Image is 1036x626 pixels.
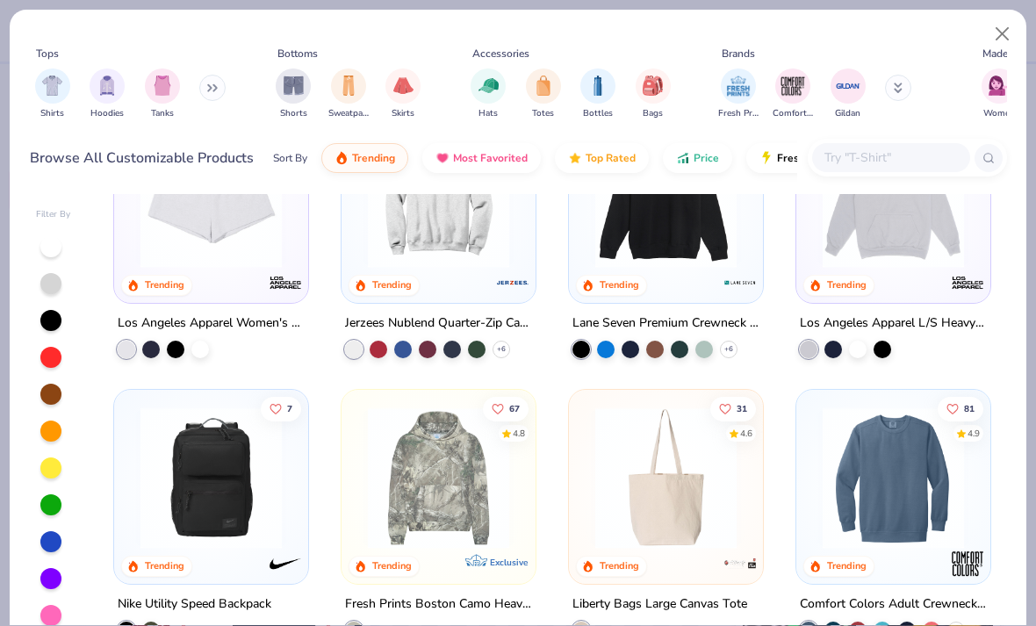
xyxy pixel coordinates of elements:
img: 6531d6c5-84f2-4e2d-81e4-76e2114e47c4 [814,126,973,268]
img: Bags Image [643,76,662,96]
div: filter for Tanks [145,68,180,120]
img: Liberty Bags logo [723,546,758,581]
img: Skirts Image [393,76,414,96]
img: 18a346f4-066a-4ba1-bd8c-7160f2b46754 [586,407,745,549]
button: filter button [982,68,1017,120]
span: + 6 [497,344,506,355]
span: Women [983,107,1015,120]
img: Shirts Image [42,76,62,96]
img: 28bc0d45-805b-48d6-b7de-c789025e6b70 [359,407,518,549]
div: filter for Totes [526,68,561,120]
button: Fresh Prints Flash [746,143,949,173]
div: 4.6 [740,427,752,440]
div: Comfort Colors Adult Crewneck Sweatshirt [800,594,987,615]
span: Fresh Prints Flash [777,151,867,165]
img: a81cae28-23d5-4574-8f74-712c9fc218bb [586,126,745,268]
img: Hoodies Image [97,76,117,96]
div: filter for Shirts [35,68,70,120]
button: filter button [636,68,671,120]
span: Exclusive [490,557,528,568]
button: Like [938,396,983,421]
span: Totes [532,107,554,120]
button: Price [663,143,732,173]
button: filter button [90,68,125,120]
div: filter for Women [982,68,1017,120]
input: Try "T-Shirt" [823,148,958,168]
div: Fresh Prints Boston Camo Heavyweight Hoodie [345,594,532,615]
div: filter for Fresh Prints [718,68,759,120]
img: Women Image [989,76,1009,96]
img: 40887cfb-d8e3-47e6-91d9-601d6ca00187 [132,407,291,549]
button: filter button [276,68,311,120]
button: Trending [321,143,408,173]
button: filter button [526,68,561,120]
div: filter for Hats [471,68,506,120]
div: Sort By [273,150,307,166]
img: Comfort Colors Image [780,73,806,99]
img: TopRated.gif [568,151,582,165]
button: filter button [580,68,615,120]
div: Jerzees Nublend Quarter-Zip Cadet Collar Sweatshirt [345,313,532,335]
img: Totes Image [534,76,553,96]
img: 1f2d2499-41e0-44f5-b794-8109adf84418 [814,407,973,549]
button: filter button [145,68,180,120]
div: filter for Bags [636,68,671,120]
div: 4.8 [513,427,525,440]
button: Top Rated [555,143,649,173]
img: trending.gif [335,151,349,165]
button: Like [483,396,529,421]
div: Brands [722,46,755,61]
button: Like [262,396,302,421]
img: Tanks Image [153,76,172,96]
button: filter button [328,68,369,120]
span: Skirts [392,107,414,120]
img: Bottles Image [588,76,608,96]
img: flash.gif [759,151,773,165]
span: 31 [737,404,747,413]
span: 7 [288,404,293,413]
span: Shorts [280,107,307,120]
div: Filter By [36,208,71,221]
button: filter button [773,68,813,120]
button: filter button [471,68,506,120]
span: Price [694,151,719,165]
div: filter for Hoodies [90,68,125,120]
img: Hats Image [478,76,499,96]
span: Bottles [583,107,613,120]
div: Nike Utility Speed Backpack [118,594,271,615]
div: 4.9 [968,427,980,440]
div: filter for Sweatpants [328,68,369,120]
img: Los Angeles Apparel logo [268,265,303,300]
img: Shorts Image [284,76,304,96]
div: filter for Skirts [385,68,421,120]
span: Top Rated [586,151,636,165]
button: Like [710,396,756,421]
div: Los Angeles Apparel L/S Heavy Fleece Hoodie Po 14 Oz [800,313,987,335]
span: Shirts [40,107,64,120]
span: 67 [509,404,520,413]
img: Gildan Image [835,73,861,99]
button: filter button [35,68,70,120]
button: Most Favorited [422,143,541,173]
span: + 6 [724,344,733,355]
div: Accessories [472,46,529,61]
span: Most Favorited [453,151,528,165]
button: filter button [385,68,421,120]
img: Jerzees logo [495,265,530,300]
div: filter for Shorts [276,68,311,120]
img: Fresh Prints Image [725,73,752,99]
button: Close [986,18,1019,51]
img: Nike logo [268,546,303,581]
span: Trending [352,151,395,165]
img: ff4ddab5-f3f6-4a83-b930-260fe1a46572 [359,126,518,268]
img: 0f9e37c5-2c60-4d00-8ff5-71159717a189 [132,126,291,268]
img: Los Angeles Apparel logo [949,265,984,300]
span: Gildan [835,107,860,120]
div: Lane Seven Premium Crewneck Sweatshirt [572,313,759,335]
img: Lane Seven logo [723,265,758,300]
span: Sweatpants [328,107,369,120]
button: filter button [718,68,759,120]
span: Fresh Prints [718,107,759,120]
div: Made For [982,46,1026,61]
span: Comfort Colors [773,107,813,120]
